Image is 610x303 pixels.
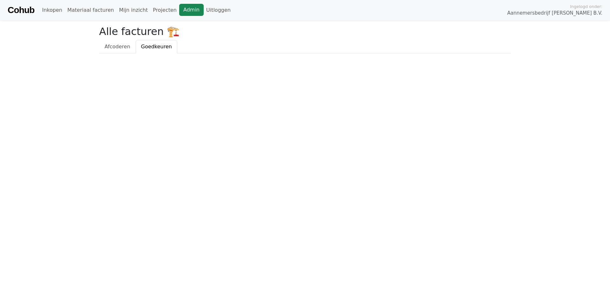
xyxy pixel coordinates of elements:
[136,40,177,53] a: Goedkeuren
[117,4,151,17] a: Mijn inzicht
[570,3,602,10] span: Ingelogd onder:
[204,4,233,17] a: Uitloggen
[105,44,130,50] span: Afcoderen
[507,10,602,17] span: Aannemersbedrijf [PERSON_NAME] B.V.
[8,3,34,18] a: Cohub
[179,4,204,16] a: Admin
[141,44,172,50] span: Goedkeuren
[99,40,136,53] a: Afcoderen
[99,25,511,38] h2: Alle facturen 🏗️
[39,4,64,17] a: Inkopen
[65,4,117,17] a: Materiaal facturen
[150,4,179,17] a: Projecten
